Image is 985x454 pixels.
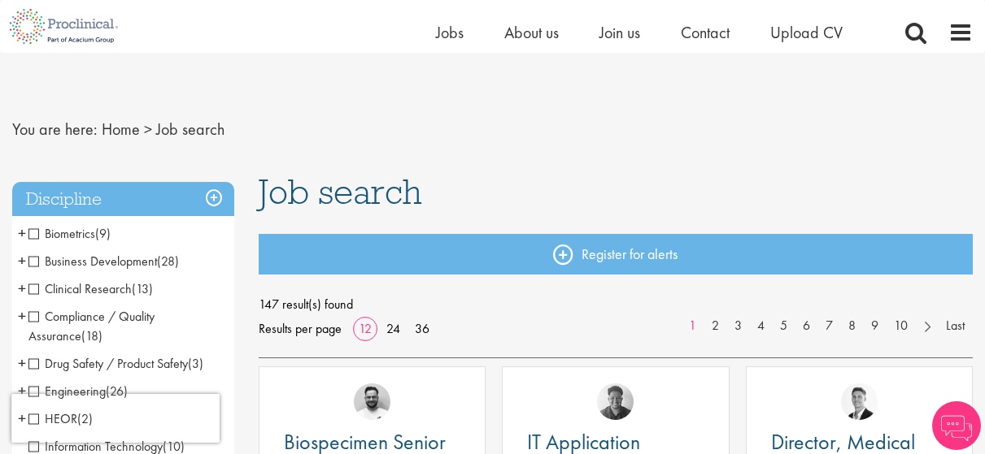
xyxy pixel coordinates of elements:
[770,22,843,43] a: Upload CV
[28,280,153,297] span: Clinical Research
[188,355,203,372] span: (3)
[28,280,132,297] span: Clinical Research
[28,253,179,270] span: Business Development
[259,292,973,317] span: 147 result(s) found
[409,320,435,337] a: 36
[681,22,730,43] a: Contact
[840,317,864,335] a: 8
[156,119,224,140] span: Job search
[28,225,95,242] span: Biometrics
[18,304,26,328] span: +
[886,317,916,335] a: 10
[259,234,973,275] a: Register for alerts
[863,317,887,335] a: 9
[12,119,98,140] span: You are here:
[12,182,234,217] h3: Discipline
[144,119,152,140] span: >
[817,317,841,335] a: 7
[28,383,106,400] span: Engineering
[704,317,727,335] a: 2
[18,221,26,245] span: +
[28,383,128,400] span: Engineering
[102,119,140,140] a: breadcrumb link
[259,170,422,214] span: Job search
[95,225,111,242] span: (9)
[11,394,220,443] iframe: reCAPTCHA
[436,22,464,43] a: Jobs
[938,317,973,335] a: Last
[599,22,640,43] a: Join us
[353,320,377,337] a: 12
[259,317,342,341] span: Results per page
[795,317,818,335] a: 6
[157,253,179,270] span: (28)
[597,383,634,420] img: Sheridon Lloyd
[354,383,390,420] img: Emile De Beer
[772,317,795,335] a: 5
[28,355,203,372] span: Drug Safety / Product Safety
[106,383,128,400] span: (26)
[28,225,111,242] span: Biometrics
[18,378,26,403] span: +
[132,280,153,297] span: (13)
[381,320,406,337] a: 24
[749,317,773,335] a: 4
[28,355,188,372] span: Drug Safety / Product Safety
[932,401,981,450] img: Chatbot
[28,253,157,270] span: Business Development
[28,308,155,344] span: Compliance / Quality Assurance
[18,249,26,273] span: +
[504,22,559,43] a: About us
[18,276,26,301] span: +
[841,383,878,420] img: George Watson
[681,317,704,335] a: 1
[81,327,102,344] span: (18)
[726,317,750,335] a: 3
[18,351,26,375] span: +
